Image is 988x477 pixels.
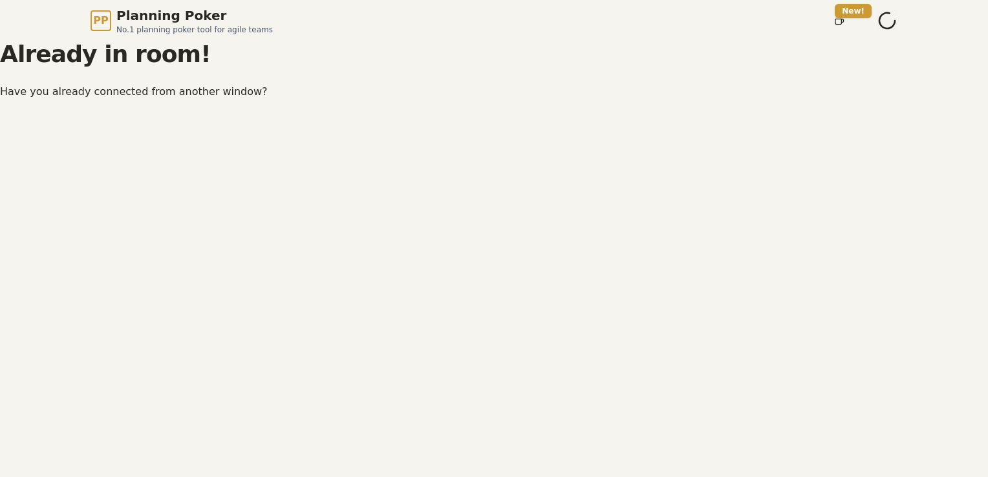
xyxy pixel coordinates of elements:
[116,25,273,35] span: No.1 planning poker tool for agile teams
[835,4,872,18] div: New!
[828,9,851,32] button: New!
[91,6,273,35] a: PPPlanning PokerNo.1 planning poker tool for agile teams
[93,13,108,28] span: PP
[116,6,273,25] span: Planning Poker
